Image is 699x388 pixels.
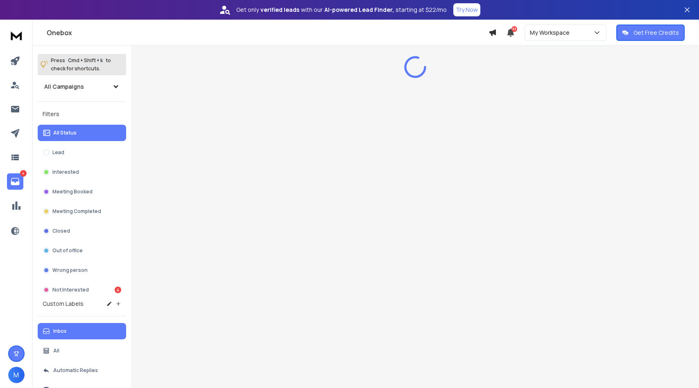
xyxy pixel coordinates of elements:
strong: AI-powered Lead Finder, [324,6,394,14]
p: Get Free Credits [633,29,679,37]
p: My Workspace [530,29,573,37]
h1: All Campaigns [44,83,84,91]
span: Cmd + Shift + k [67,56,104,65]
p: Inbox [53,328,67,334]
p: Wrong person [52,267,88,274]
button: Get Free Credits [616,25,685,41]
p: Lead [52,149,64,156]
button: Meeting Completed [38,203,126,220]
p: Not Interested [52,287,89,293]
button: Meeting Booked [38,184,126,200]
a: 4 [7,173,23,190]
h3: Filters [38,108,126,120]
button: Automatic Replies [38,362,126,379]
p: Try Now [456,6,478,14]
p: All Status [53,130,77,136]
div: 4 [115,287,121,293]
p: Meeting Booked [52,188,93,195]
span: 33 [511,26,517,32]
button: Out of office [38,242,126,259]
strong: verified leads [260,6,299,14]
button: Wrong person [38,262,126,278]
h3: Custom Labels [43,300,84,308]
img: logo [8,28,25,43]
p: Press to check for shortcuts. [51,56,111,73]
button: Interested [38,164,126,180]
button: Closed [38,223,126,239]
p: All [53,348,59,354]
button: All Campaigns [38,78,126,95]
p: Get only with our starting at $22/mo [236,6,447,14]
button: Inbox [38,323,126,339]
button: M [8,367,25,383]
button: All Status [38,125,126,141]
p: 4 [20,170,27,177]
p: Interested [52,169,79,175]
button: Not Interested4 [38,282,126,298]
button: Try Now [453,3,480,16]
button: All [38,343,126,359]
button: Lead [38,144,126,161]
p: Out of office [52,247,83,254]
p: Closed [52,228,70,234]
p: Meeting Completed [52,208,101,215]
h1: Onebox [47,28,489,38]
p: Automatic Replies [53,367,98,374]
